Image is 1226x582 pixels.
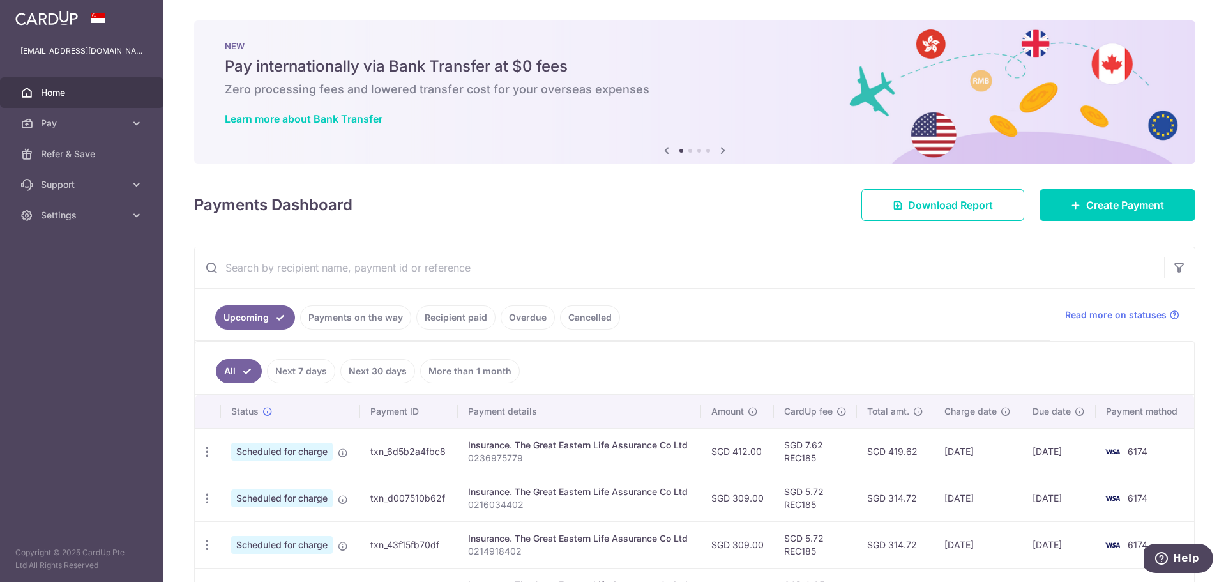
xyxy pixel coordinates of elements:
span: Charge date [944,405,997,418]
a: Recipient paid [416,305,496,330]
h4: Payments Dashboard [194,194,352,217]
h6: Zero processing fees and lowered transfer cost for your overseas expenses [225,82,1165,97]
iframe: Opens a widget where you can find more information [1144,544,1213,576]
th: Payment details [458,395,700,428]
p: NEW [225,41,1165,51]
span: Support [41,178,125,191]
span: Read more on statuses [1065,309,1167,321]
span: CardUp fee [784,405,833,418]
span: Home [41,86,125,99]
img: Bank Card [1100,444,1125,459]
a: Upcoming [215,305,295,330]
a: Download Report [861,189,1024,221]
td: SGD 412.00 [701,428,774,475]
td: SGD 314.72 [857,521,934,568]
td: [DATE] [1022,475,1096,521]
td: SGD 419.62 [857,428,934,475]
td: SGD 314.72 [857,475,934,521]
a: Read more on statuses [1065,309,1179,321]
a: Create Payment [1040,189,1195,221]
a: Next 7 days [267,359,335,383]
td: [DATE] [1022,521,1096,568]
td: [DATE] [1022,428,1096,475]
th: Payment method [1096,395,1194,428]
a: Overdue [501,305,555,330]
span: Due date [1033,405,1071,418]
a: Next 30 days [340,359,415,383]
a: All [216,359,262,383]
td: [DATE] [934,475,1022,521]
td: txn_43f15fb70df [360,521,458,568]
span: 6174 [1128,446,1147,457]
img: CardUp [15,10,78,26]
a: Payments on the way [300,305,411,330]
td: txn_6d5b2a4fbc8 [360,428,458,475]
span: Status [231,405,259,418]
span: 6174 [1128,493,1147,503]
span: Settings [41,209,125,222]
span: Scheduled for charge [231,489,333,507]
p: [EMAIL_ADDRESS][DOMAIN_NAME] [20,45,143,57]
img: Bank Card [1100,537,1125,553]
td: [DATE] [934,521,1022,568]
span: Total amt. [867,405,909,418]
p: 0214918402 [468,545,690,558]
div: Insurance. The Great Eastern Life Assurance Co Ltd [468,439,690,452]
td: SGD 5.72 REC185 [774,475,857,521]
a: Learn more about Bank Transfer [225,112,382,125]
p: 0216034402 [468,498,690,511]
td: [DATE] [934,428,1022,475]
input: Search by recipient name, payment id or reference [195,247,1164,288]
span: Refer & Save [41,148,125,160]
img: Bank transfer banner [194,20,1195,164]
td: SGD 309.00 [701,475,774,521]
span: Amount [711,405,744,418]
h5: Pay internationally via Bank Transfer at $0 fees [225,56,1165,77]
div: Insurance. The Great Eastern Life Assurance Co Ltd [468,532,690,545]
td: txn_d007510b62f [360,475,458,521]
a: Cancelled [560,305,620,330]
span: Pay [41,117,125,130]
td: SGD 309.00 [701,521,774,568]
td: SGD 7.62 REC185 [774,428,857,475]
span: Download Report [908,197,993,213]
span: Scheduled for charge [231,536,333,554]
span: Create Payment [1086,197,1164,213]
th: Payment ID [360,395,458,428]
td: SGD 5.72 REC185 [774,521,857,568]
span: Scheduled for charge [231,443,333,461]
img: Bank Card [1100,491,1125,506]
div: Insurance. The Great Eastern Life Assurance Co Ltd [468,486,690,498]
p: 0236975779 [468,452,690,464]
span: 6174 [1128,539,1147,550]
a: More than 1 month [420,359,520,383]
